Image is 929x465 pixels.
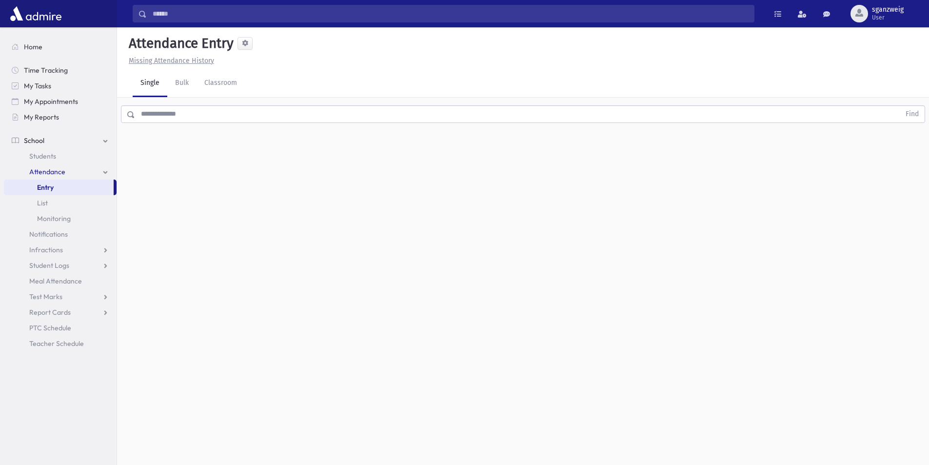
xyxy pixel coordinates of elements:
span: Report Cards [29,308,71,317]
span: User [872,14,904,21]
span: Home [24,42,42,51]
a: Test Marks [4,289,117,304]
a: Attendance [4,164,117,180]
a: List [4,195,117,211]
span: Meal Attendance [29,277,82,285]
span: My Appointments [24,97,78,106]
a: Bulk [167,70,197,97]
span: Entry [37,183,54,192]
span: List [37,199,48,207]
span: Monitoring [37,214,71,223]
a: Monitoring [4,211,117,226]
span: My Tasks [24,81,51,90]
a: Missing Attendance History [125,57,214,65]
input: Search [147,5,754,22]
a: Single [133,70,167,97]
a: Report Cards [4,304,117,320]
span: Test Marks [29,292,62,301]
a: PTC Schedule [4,320,117,336]
img: AdmirePro [8,4,64,23]
u: Missing Attendance History [129,57,214,65]
h5: Attendance Entry [125,35,234,52]
span: Time Tracking [24,66,68,75]
span: PTC Schedule [29,323,71,332]
a: Students [4,148,117,164]
a: My Reports [4,109,117,125]
span: My Reports [24,113,59,121]
span: Notifications [29,230,68,239]
a: Teacher Schedule [4,336,117,351]
a: Infractions [4,242,117,258]
a: Meal Attendance [4,273,117,289]
a: Time Tracking [4,62,117,78]
span: Student Logs [29,261,69,270]
button: Find [900,106,925,122]
a: Notifications [4,226,117,242]
a: Classroom [197,70,245,97]
a: Student Logs [4,258,117,273]
a: Entry [4,180,114,195]
a: My Appointments [4,94,117,109]
span: sganzweig [872,6,904,14]
a: Home [4,39,117,55]
span: Students [29,152,56,161]
span: Teacher Schedule [29,339,84,348]
span: Infractions [29,245,63,254]
span: Attendance [29,167,65,176]
a: School [4,133,117,148]
span: School [24,136,44,145]
a: My Tasks [4,78,117,94]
